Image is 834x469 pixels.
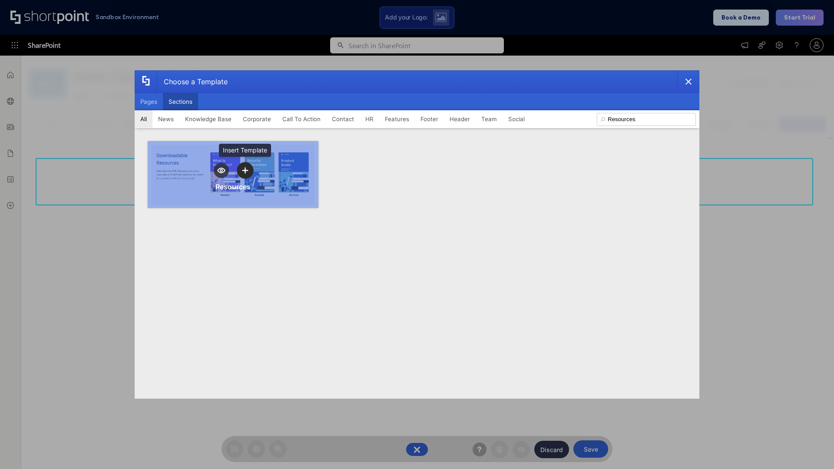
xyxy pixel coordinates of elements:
button: News [152,110,179,128]
button: Contact [326,110,360,128]
div: template selector [135,70,699,399]
div: Resources [215,182,251,191]
button: Features [379,110,415,128]
button: All [135,110,152,128]
button: Call To Action [277,110,326,128]
iframe: Chat Widget [791,427,834,469]
button: HR [360,110,379,128]
button: Header [444,110,476,128]
button: Pages [135,93,163,110]
div: Choose a Template [157,71,228,92]
button: Team [476,110,503,128]
button: Sections [163,93,198,110]
button: Social [503,110,530,128]
button: Corporate [237,110,277,128]
button: Footer [415,110,444,128]
button: Knowledge Base [179,110,237,128]
input: Search [597,113,696,126]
